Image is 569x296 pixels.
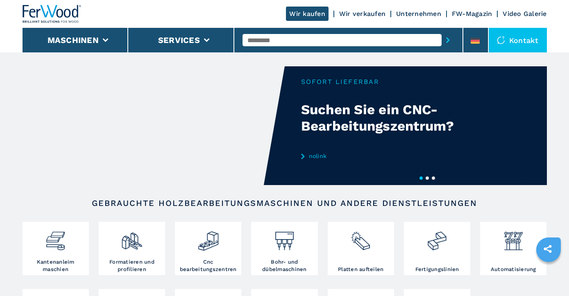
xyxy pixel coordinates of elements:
a: Fertigungslinien [404,222,470,275]
button: 3 [432,176,435,180]
button: 1 [419,176,423,180]
img: squadratrici_2.png [121,224,143,252]
h2: Gebrauchte Holzbearbeitungsmaschinen und andere Dienstleistungen [49,198,521,208]
a: Unternehmen [396,10,441,18]
img: sezionatrici_2.png [350,224,372,252]
a: Video Galerie [503,10,546,18]
img: Ferwood [23,5,82,23]
a: Platten aufteilen [328,222,394,275]
a: FW-Magazin [452,10,492,18]
a: sharethis [537,239,558,259]
img: foratrici_inseritrici_2.png [274,224,295,252]
a: nolink [301,153,462,159]
h3: Automatisierung [491,266,536,273]
h3: Fertigungslinien [415,266,459,273]
video: Your browser does not support the video tag. [23,66,285,185]
img: centro_di_lavoro_cnc_2.png [197,224,219,252]
a: Wir verkaufen [339,10,385,18]
button: submit-button [442,31,454,50]
a: Formatieren und profilieren [99,222,165,275]
img: linee_di_produzione_2.png [426,224,448,252]
h3: Cnc bearbeitungszentren [177,258,239,273]
a: Bohr- und dübelmaschinen [251,222,317,275]
img: Kontakt [497,36,505,44]
a: Wir kaufen [286,7,329,21]
h3: Kantenanleim maschien [25,258,87,273]
h3: Platten aufteilen [338,266,383,273]
img: automazione.png [503,224,524,252]
a: Kantenanleim maschien [23,222,89,275]
button: Services [158,35,200,45]
h3: Bohr- und dübelmaschinen [253,258,315,273]
button: 2 [426,176,429,180]
h3: Formatieren und profilieren [101,258,163,273]
img: bordatrici_1.png [45,224,66,252]
div: Kontakt [489,28,547,52]
a: Cnc bearbeitungszentren [175,222,241,275]
button: Maschinen [48,35,99,45]
a: Automatisierung [480,222,546,275]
